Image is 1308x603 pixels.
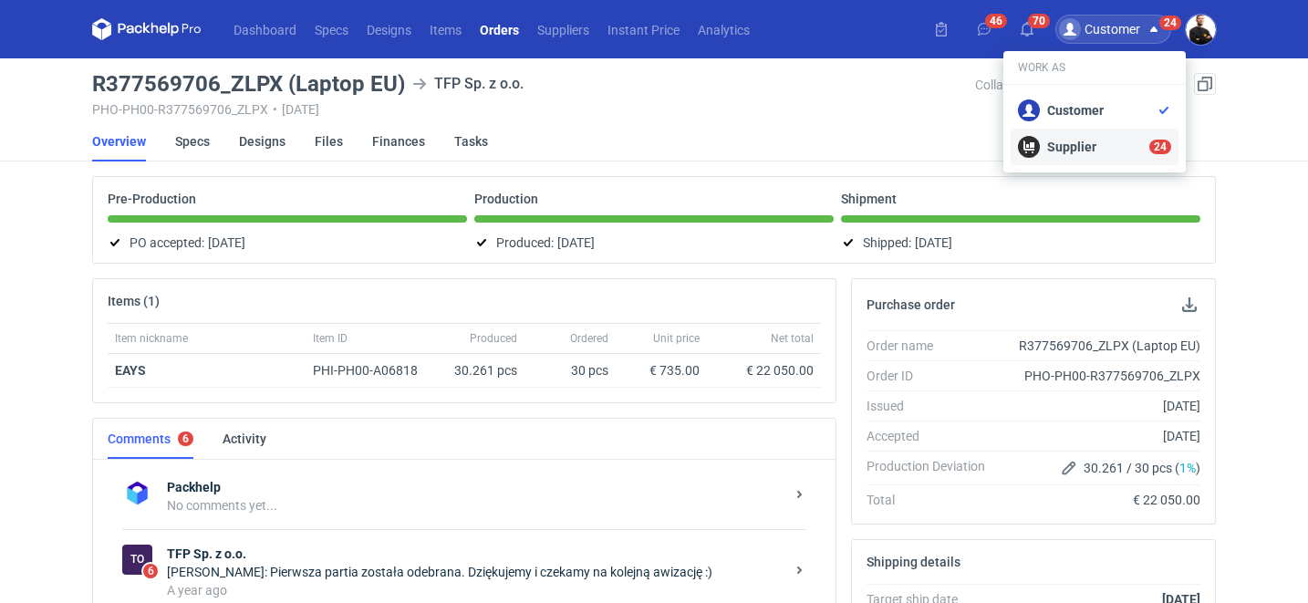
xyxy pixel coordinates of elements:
[454,121,488,161] a: Tasks
[1084,459,1200,477] span: 30.261 / 30 pcs ( )
[867,337,1000,355] div: Order name
[689,18,759,40] a: Analytics
[143,564,158,578] span: 6
[1018,136,1171,158] div: Supplier
[623,361,700,379] div: € 735.00
[1194,73,1216,95] a: Duplicate
[474,192,538,206] p: Production
[1000,427,1200,445] div: [DATE]
[167,545,784,563] strong: TFP Sp. z o.o.
[167,581,784,599] div: A year ago
[970,15,999,44] button: 46
[306,18,358,40] a: Specs
[867,427,1000,445] div: Accepted
[771,331,814,346] span: Net total
[315,121,343,161] a: Files
[1059,18,1140,40] div: Customer
[412,73,524,95] div: TFP Sp. z o.o.
[92,121,146,161] a: Overview
[557,232,595,254] span: [DATE]
[570,331,608,346] span: Ordered
[167,563,784,581] div: [PERSON_NAME]: Pierwsza partia została odebrana. Dziękujemy i czekamy na kolejną awizację :)
[108,232,467,254] div: PO accepted:
[598,18,689,40] a: Instant Price
[372,121,425,161] a: Finances
[867,555,960,569] h2: Shipping details
[1003,51,1186,85] div: Work as
[167,478,784,496] strong: Packhelp
[867,297,955,312] h2: Purchase order
[915,232,952,254] span: [DATE]
[867,457,1000,479] div: Production Deviation
[1055,15,1186,44] button: Customer24
[167,496,784,515] div: No comments yet...
[471,18,528,40] a: Orders
[1012,15,1042,44] button: 70
[841,232,1200,254] div: Shipped:
[1186,15,1216,45] img: Adam Fabirkiewicz
[474,232,834,254] div: Produced:
[208,232,245,254] span: [DATE]
[122,478,152,508] img: Packhelp
[358,18,420,40] a: Designs
[1178,294,1200,316] button: Download PO
[224,18,306,40] a: Dashboard
[1058,457,1080,479] button: Edit production Deviation
[108,419,193,459] a: Comments6
[1018,99,1171,121] div: Customer
[1154,140,1167,153] div: 24
[92,102,975,117] div: PHO-PH00-R377569706_ZLPX [DATE]
[442,354,524,388] div: 30.261 pcs
[313,361,435,379] div: PHI-PH00-A06818
[867,397,1000,415] div: Issued
[1000,491,1200,509] div: € 22 050.00
[470,331,517,346] span: Produced
[420,18,471,40] a: Items
[1000,397,1200,415] div: [DATE]
[528,18,598,40] a: Suppliers
[653,331,700,346] span: Unit price
[122,545,152,575] div: TFP Sp. z o.o.
[239,121,285,161] a: Designs
[273,102,277,117] span: •
[92,73,405,95] h3: R377569706_ZLPX (Laptop EU)
[867,491,1000,509] div: Total
[1179,461,1196,475] span: 1%
[1164,16,1177,29] div: 24
[108,192,196,206] p: Pre-Production
[975,78,1053,92] span: Collaborators
[313,331,348,346] span: Item ID
[108,294,160,308] h2: Items (1)
[122,545,152,575] figcaption: To
[92,18,202,40] svg: Packhelp Pro
[175,121,210,161] a: Specs
[182,432,189,445] div: 6
[223,419,266,459] a: Activity
[115,363,146,378] a: EAYS
[1000,337,1200,355] div: R377569706_ZLPX (Laptop EU)
[115,331,188,346] span: Item nickname
[714,361,814,379] div: € 22 050.00
[524,354,616,388] div: 30 pcs
[1000,367,1200,385] div: PHO-PH00-R377569706_ZLPX
[867,367,1000,385] div: Order ID
[841,192,897,206] p: Shipment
